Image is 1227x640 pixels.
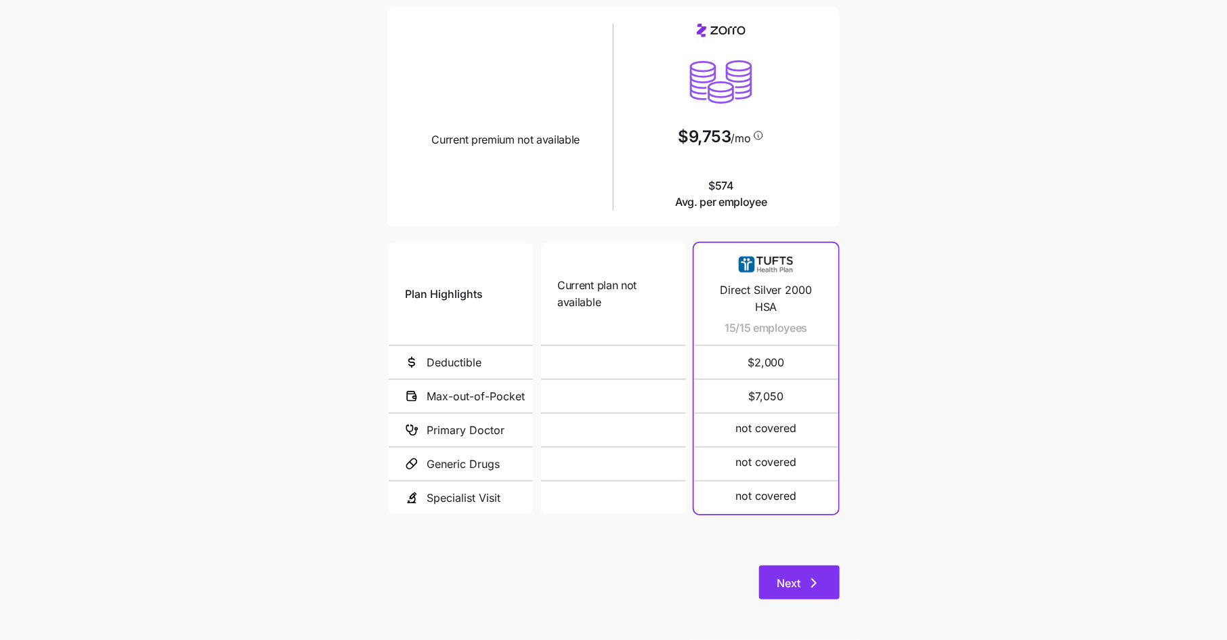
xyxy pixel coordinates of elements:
[427,490,500,507] span: Specialist Visit
[557,277,669,311] span: Current plan not available
[675,177,767,211] span: $574
[710,346,822,379] span: $2,000
[725,320,807,337] span: 15/15 employees
[432,131,580,148] span: Current premium not available
[427,388,525,405] span: Max-out-of-Pocket
[735,454,797,471] span: not covered
[675,194,767,211] span: Avg. per employee
[710,282,822,316] span: Direct Silver 2000 HSA
[735,420,797,437] span: not covered
[427,456,500,473] span: Generic Drugs
[777,575,800,591] span: Next
[710,380,822,412] span: $7,050
[678,129,731,145] span: $9,753
[427,422,504,439] span: Primary Doctor
[731,133,751,144] span: /mo
[405,286,483,303] span: Plan Highlights
[739,251,793,277] img: Carrier
[427,354,481,371] span: Deductible
[759,566,840,599] button: Next
[735,488,797,505] span: not covered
